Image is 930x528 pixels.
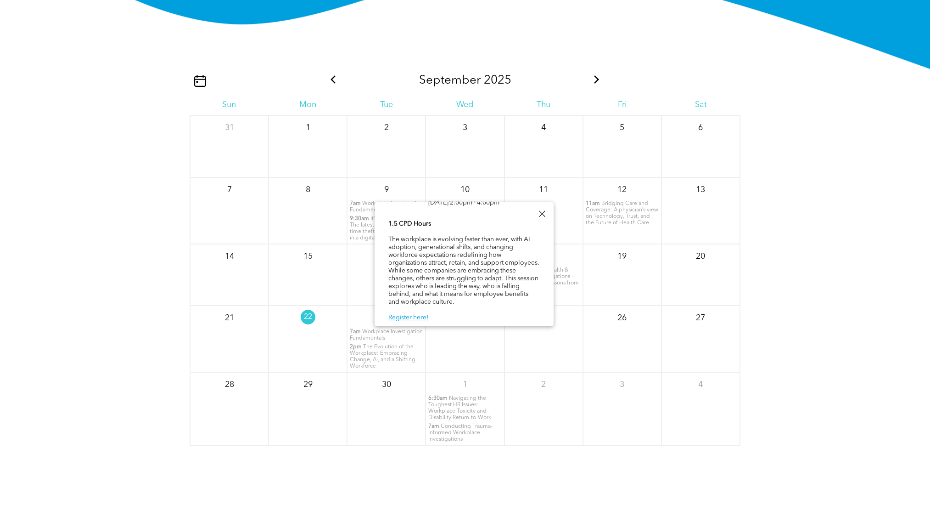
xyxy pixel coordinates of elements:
[614,310,630,326] p: 26
[428,199,499,206] span: [DATE] 2:00pm - 4:00pm
[428,424,493,442] span: Conducting Trauma-Informed Workplace Investigations
[614,182,630,198] p: 12
[388,219,540,323] div: The workplace is evolving faster than ever, with AI adoption, generational shifts, and changing w...
[221,376,238,393] p: 28
[662,100,740,110] div: Sat
[692,376,709,393] p: 4
[428,395,448,402] span: 6:30am
[221,310,238,326] p: 21
[300,248,316,265] p: 15
[268,100,347,110] div: Mon
[301,310,315,324] p: 22
[347,100,426,110] div: Tue
[300,376,316,393] p: 29
[350,200,361,207] span: 7am
[350,216,369,222] span: 9:30am
[378,119,395,136] p: 2
[350,201,423,213] span: Workplace Investigation Fundamentals
[221,182,238,198] p: 7
[614,119,630,136] p: 5
[350,344,415,369] span: The Evolution of the Workplace: Embracing Change, AI, and a Shifting Workforce
[388,221,431,227] b: 1.5 CPD Hours
[586,200,600,207] span: 11am
[457,119,473,136] p: 3
[614,376,630,393] p: 3
[350,329,423,341] span: Workplace Investigation Fundamentals
[221,119,238,136] p: 31
[535,119,552,136] p: 4
[428,396,491,420] span: Navigating the Toughest HR Issues: Workplace Toxicity and Disability Return-to-Work
[504,100,583,110] div: Thu
[535,182,552,198] p: 11
[190,100,268,110] div: Sun
[428,200,448,207] span: 9:30am
[535,376,552,393] p: 2
[614,248,630,265] p: 19
[583,100,661,110] div: Fri
[221,248,238,265] p: 14
[457,376,473,393] p: 1
[419,74,481,86] span: September
[350,216,421,241] span: It’s a Matter of Time: The latest on monitoring, time theft, and productivity in a digital world
[426,100,504,110] div: Wed
[350,329,361,335] span: 7am
[692,119,709,136] p: 6
[457,182,473,198] p: 10
[378,182,395,198] p: 9
[586,201,658,226] span: Bridging Care and Coverage: A physician’s view on Technology, Trust, and the Future of Health Care
[692,310,709,326] p: 27
[388,314,429,321] a: Register here!
[428,201,493,213] span: National Health & Safety Conference 2025
[300,182,316,198] p: 8
[692,182,709,198] p: 13
[484,74,511,86] span: 2025
[350,344,362,350] span: 2pm
[692,248,709,265] p: 20
[378,376,395,393] p: 30
[300,119,316,136] p: 1
[428,423,439,430] span: 7am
